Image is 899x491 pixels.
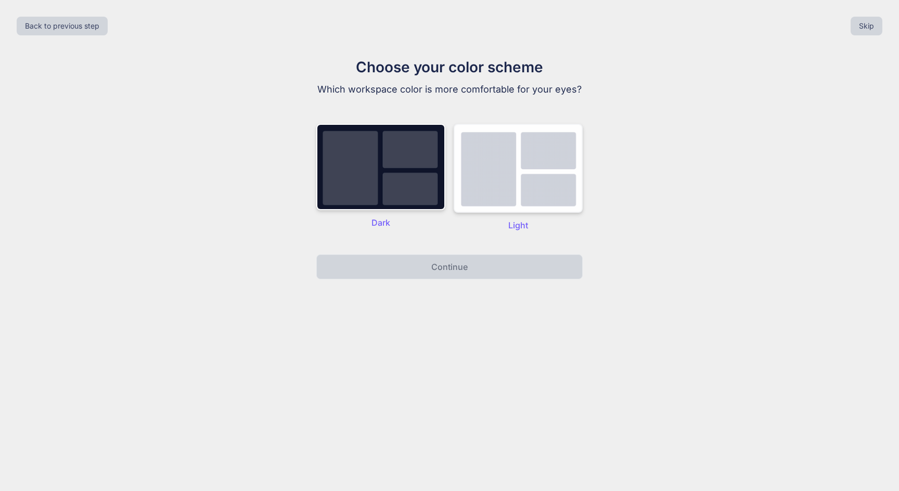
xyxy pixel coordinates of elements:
[275,82,624,97] p: Which workspace color is more comfortable for your eyes?
[316,254,583,279] button: Continue
[431,261,468,273] p: Continue
[454,219,583,231] p: Light
[275,56,624,78] h1: Choose your color scheme
[454,124,583,213] img: dark
[316,124,445,210] img: dark
[17,17,108,35] button: Back to previous step
[316,216,445,229] p: Dark
[851,17,882,35] button: Skip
